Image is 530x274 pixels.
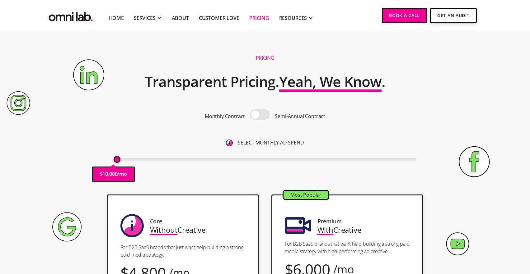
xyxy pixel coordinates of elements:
[285,240,410,255] p: For B2B SaaS brands that want help building a strong paid media strategy with high-performing ad ...
[117,170,127,178] p: /mo
[47,8,94,23] img: Omni Lab: B2B SaaS Demand Generation Agency
[279,14,307,22] div: RESOURCES
[293,265,330,273] div: 6,000
[205,112,245,121] p: Monthly Contract
[317,226,361,234] div: Creative
[150,226,206,234] div: Creative
[120,244,246,258] p: For B2B SaaS brands that just want help building a strong paid media strategy.
[284,191,328,199] div: Most Popular
[249,14,269,22] a: Pricing
[418,202,530,274] iframe: Chat Widget
[256,55,274,61] h1: Pricing
[102,170,117,178] p: 10,000
[145,69,386,94] h2: Transparent Pricing. .
[199,14,239,22] a: Customer Love
[317,217,342,226] div: Premium
[238,139,304,147] p: SELECT MONTHLY AD SPEND
[285,265,293,273] div: $
[47,8,94,23] a: home
[150,225,178,235] span: Without
[279,72,382,91] span: Yeah, We Know
[172,14,189,22] a: About
[134,14,156,22] div: SERVICES
[333,265,354,273] div: /mo
[430,8,476,23] a: Get An Audit
[150,217,162,226] div: Core
[275,112,325,121] p: Semi-Annual Contract
[226,139,233,146] img: 6410812402e99d19b372aa32_omni-nav-info.svg
[109,14,124,22] a: Home
[100,170,103,178] p: $
[382,8,427,23] a: Book a Call
[317,225,333,235] span: With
